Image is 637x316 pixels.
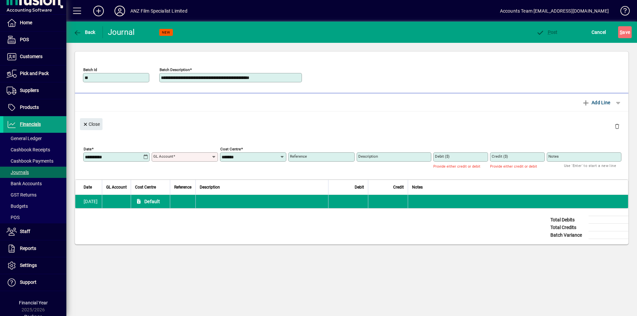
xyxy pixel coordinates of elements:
[108,27,136,38] div: Journal
[564,162,616,169] mat-hint: Use 'Enter' to start a new line
[7,136,42,141] span: General Ledger
[200,184,220,191] span: Description
[3,189,66,200] a: GST Returns
[609,123,625,129] app-page-header-button: Delete
[3,48,66,65] a: Customers
[3,257,66,274] a: Settings
[20,229,30,234] span: Staff
[3,144,66,155] a: Cashbook Receipts
[548,30,551,35] span: P
[106,184,127,191] span: GL Account
[500,6,609,16] div: Accounts Team [EMAIL_ADDRESS][DOMAIN_NAME]
[393,184,404,191] span: Credit
[20,20,32,25] span: Home
[3,274,66,291] a: Support
[355,184,364,191] span: Debit
[7,158,53,164] span: Cashbook Payments
[20,88,39,93] span: Suppliers
[3,167,66,178] a: Journals
[7,203,28,209] span: Budgets
[492,154,508,159] mat-label: Credit ($)
[358,154,378,159] mat-label: Description
[20,263,37,268] span: Settings
[3,32,66,48] a: POS
[84,147,92,151] mat-label: Date
[160,67,190,72] mat-label: Batch Description
[534,26,559,38] button: Post
[20,105,39,110] span: Products
[20,71,49,76] span: Pick and Pack
[19,300,48,305] span: Financial Year
[590,26,608,38] button: Cancel
[20,121,41,127] span: Financials
[135,184,156,191] span: Cost Centre
[78,121,104,127] app-page-header-button: Close
[7,181,42,186] span: Bank Accounts
[20,279,36,285] span: Support
[3,82,66,99] a: Suppliers
[3,15,66,31] a: Home
[290,154,307,159] mat-label: Reference
[75,195,102,208] td: [DATE]
[536,30,558,35] span: ost
[109,5,130,17] button: Profile
[130,6,187,16] div: ANZ Film Specialist Limited
[3,155,66,167] a: Cashbook Payments
[153,154,173,159] mat-label: GL Account
[73,30,96,35] span: Back
[609,118,625,134] button: Delete
[220,147,241,151] mat-label: Cost Centre
[88,5,109,17] button: Add
[592,27,606,38] span: Cancel
[412,184,423,191] span: Notes
[548,154,559,159] mat-label: Notes
[3,212,66,223] a: POS
[72,26,97,38] button: Back
[3,200,66,212] a: Budgets
[20,54,42,59] span: Customers
[20,246,36,251] span: Reports
[80,118,103,130] button: Close
[84,184,92,191] span: Date
[20,37,29,42] span: POS
[3,240,66,257] a: Reports
[7,147,50,152] span: Cashbook Receipts
[547,231,589,239] td: Batch Variance
[3,99,66,116] a: Products
[618,26,632,38] button: Save
[3,65,66,82] a: Pick and Pack
[3,178,66,189] a: Bank Accounts
[162,30,170,35] span: NEW
[7,192,36,197] span: GST Returns
[83,119,100,130] span: Close
[620,30,622,35] span: S
[3,133,66,144] a: General Ledger
[620,27,630,38] span: ave
[3,223,66,240] a: Staff
[83,67,97,72] mat-label: Batch Id
[547,224,589,231] td: Total Credits
[547,216,589,224] td: Total Debits
[7,170,29,175] span: Journals
[7,215,20,220] span: POS
[66,26,103,38] app-page-header-button: Back
[144,198,160,205] span: Default
[435,154,450,159] mat-label: Debit ($)
[174,184,191,191] span: Reference
[615,1,629,23] a: Knowledge Base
